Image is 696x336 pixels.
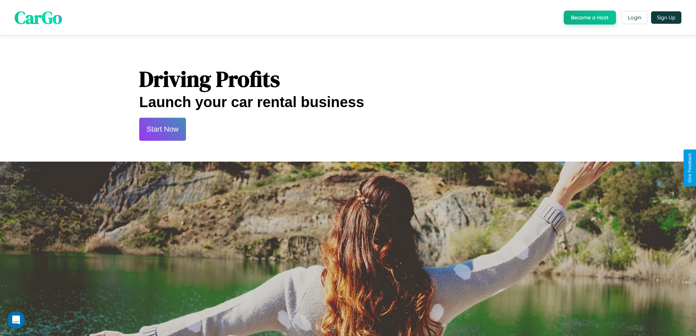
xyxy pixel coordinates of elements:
button: Login [621,11,647,24]
h1: Driving Profits [139,64,557,94]
iframe: Intercom live chat [7,311,25,329]
div: Give Feedback [687,153,692,183]
h2: Launch your car rental business [139,94,557,110]
button: Sign Up [651,11,681,24]
button: Start Now [139,118,186,141]
button: Become a Host [564,11,616,24]
span: CarGo [15,5,62,30]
